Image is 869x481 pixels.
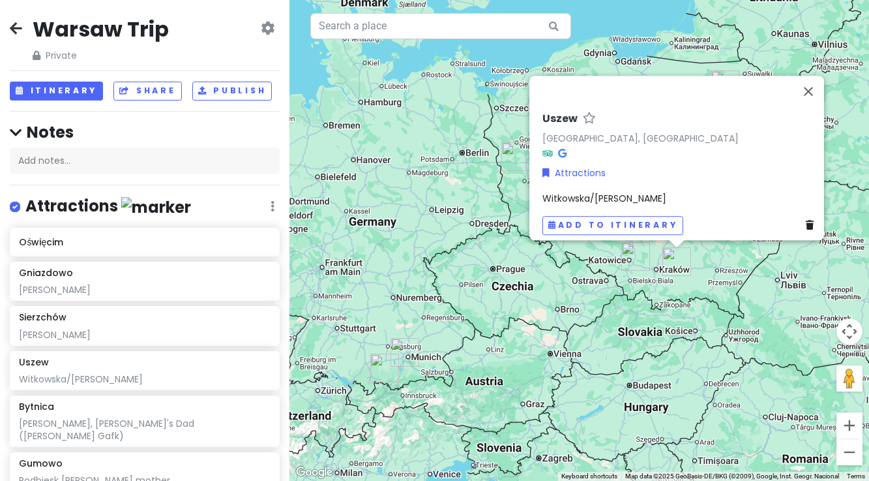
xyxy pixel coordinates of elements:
[33,16,169,43] h2: Warsaw Trip
[19,284,271,296] div: [PERSON_NAME]
[542,192,666,205] span: Witkowska/[PERSON_NAME]
[33,48,169,63] span: Private
[19,458,63,469] h6: Gumowo
[542,132,739,145] a: [GEOGRAPHIC_DATA], [GEOGRAPHIC_DATA]
[806,218,819,232] a: Delete place
[113,82,181,101] button: Share
[10,82,103,101] button: Itinerary
[19,418,271,441] div: [PERSON_NAME], [PERSON_NAME]'s Dad ([PERSON_NAME] Gafk)
[19,401,54,412] h6: Bytnica
[558,148,567,157] i: Google Maps
[19,236,271,248] h6: Oświęcim
[10,147,280,175] div: Add notes...
[19,329,271,341] div: [PERSON_NAME]
[625,473,839,480] span: Map data ©2025 GeoBasis-DE/BKG (©2009), Google, Inst. Geogr. Nacional
[836,439,862,465] button: Zoom out
[19,267,73,279] h6: Gniazdowo
[192,82,272,101] button: Publish
[662,247,691,276] div: Uszew
[542,216,683,235] button: Add to itinerary
[583,112,596,126] a: Star place
[370,354,399,382] div: Neuschwanstein Castle
[390,338,419,367] div: Wolfratshausen
[310,13,571,39] input: Search a place
[25,196,191,217] h4: Attractions
[793,76,824,107] button: Close
[10,122,280,142] h4: Notes
[293,464,336,481] img: Google
[542,148,553,157] i: Tripadvisor
[542,166,606,180] a: Attractions
[847,473,865,480] a: Terms (opens in new tab)
[711,70,739,99] div: Skarżyn
[621,242,650,271] div: Oświęcim
[501,142,530,171] div: Bytnica
[836,318,862,345] button: Map camera controls
[19,311,66,323] h6: Sierzchów
[836,365,862,392] button: Drag Pegman onto the map to open Street View
[19,356,49,368] h6: Uszew
[836,412,862,439] button: Zoom in
[19,373,271,385] div: Witkowska/[PERSON_NAME]
[293,464,336,481] a: Open this area in Google Maps (opens a new window)
[121,197,191,217] img: marker
[542,112,578,126] h6: Uszew
[561,472,617,481] button: Keyboard shortcuts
